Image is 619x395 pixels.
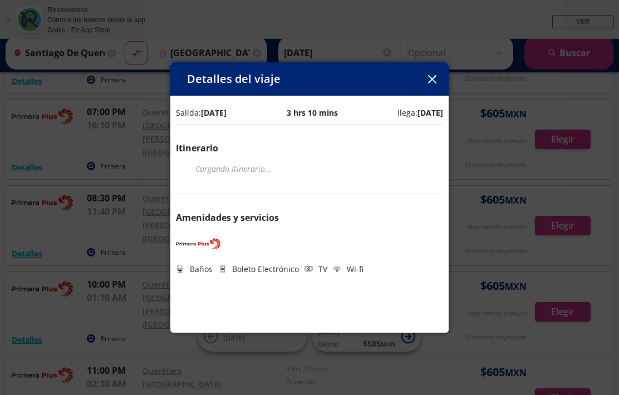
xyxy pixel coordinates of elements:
p: Itinerario [176,141,443,155]
b: [DATE] [417,107,443,118]
p: Detalles del viaje [187,71,281,87]
p: Baños [190,263,213,275]
p: Boleto Electrónico [232,263,299,275]
p: 3 hrs 10 mins [287,107,338,119]
b: [DATE] [201,107,227,118]
p: Salida: [176,107,227,119]
p: Wi-fi [347,263,363,275]
em: Cargando itinerario ... [195,164,272,174]
p: TV [318,263,327,275]
img: PRIMERA PLUS [176,235,220,252]
p: llega: [397,107,443,119]
p: Amenidades y servicios [176,211,443,224]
